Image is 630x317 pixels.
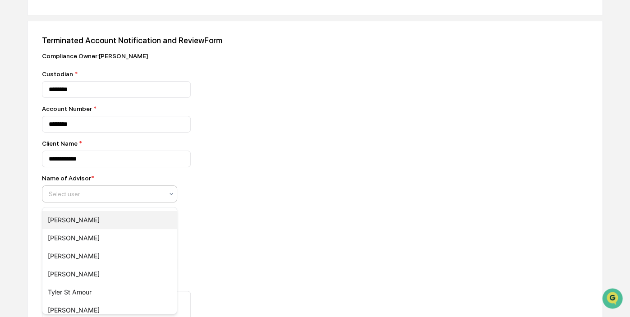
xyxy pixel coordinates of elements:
[42,211,177,229] div: [PERSON_NAME]
[64,152,109,159] a: Powered byPylon
[42,280,358,287] div: Reason for Termination
[601,287,625,312] iframe: Open customer support
[42,140,358,147] div: Client Name
[65,114,73,121] div: 🗄️
[42,70,358,78] div: Custodian
[42,52,358,60] div: Compliance Owner : [PERSON_NAME]
[42,105,358,112] div: Account Number
[9,18,164,33] p: How can we help?
[31,69,148,78] div: Start new chat
[9,114,16,121] div: 🖐️
[90,152,109,159] span: Pylon
[62,110,115,126] a: 🗄️Attestations
[5,110,62,126] a: 🖐️Preclearance
[42,247,177,265] div: [PERSON_NAME]
[42,175,94,182] div: Name of Advisor
[42,283,177,301] div: Tyler St Amour
[42,229,177,247] div: [PERSON_NAME]
[31,78,114,85] div: We're available if you need us!
[153,71,164,82] button: Start new chat
[23,41,149,50] input: Clear
[18,130,57,139] span: Data Lookup
[74,113,112,122] span: Attestations
[5,127,60,143] a: 🔎Data Lookup
[18,113,58,122] span: Preclearance
[9,69,25,85] img: 1746055101610-c473b297-6a78-478c-a979-82029cc54cd1
[9,131,16,138] div: 🔎
[42,36,588,45] div: Terminated Account Notification and Review Form
[42,265,177,283] div: [PERSON_NAME]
